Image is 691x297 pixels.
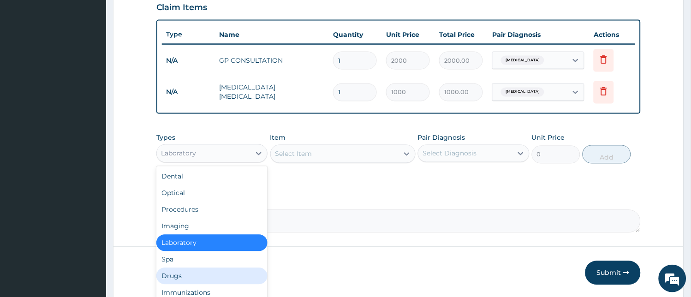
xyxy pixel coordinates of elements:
[215,78,329,106] td: [MEDICAL_DATA] [MEDICAL_DATA]
[585,261,641,285] button: Submit
[156,197,641,205] label: Comment
[162,52,215,69] td: N/A
[418,133,465,143] label: Pair Diagnosis
[328,25,381,44] th: Quantity
[275,149,312,159] div: Select Item
[156,268,268,285] div: Drugs
[156,185,268,202] div: Optical
[156,235,268,251] div: Laboratory
[5,198,176,231] textarea: Type your message and hit 'Enter'
[532,133,565,143] label: Unit Price
[589,25,635,44] th: Actions
[54,89,127,183] span: We're online!
[162,26,215,43] th: Type
[156,251,268,268] div: Spa
[156,3,208,13] h3: Claim Items
[583,145,631,164] button: Add
[488,25,589,44] th: Pair Diagnosis
[161,149,197,158] div: Laboratory
[501,56,544,65] span: [MEDICAL_DATA]
[215,51,329,70] td: GP CONSULTATION
[501,88,544,97] span: [MEDICAL_DATA]
[48,52,155,64] div: Chat with us now
[423,149,477,158] div: Select Diagnosis
[270,133,286,143] label: Item
[162,84,215,101] td: N/A
[17,46,37,69] img: d_794563401_company_1708531726252_794563401
[156,218,268,235] div: Imaging
[156,134,176,142] label: Types
[435,25,488,44] th: Total Price
[215,25,329,44] th: Name
[156,202,268,218] div: Procedures
[156,168,268,185] div: Dental
[151,5,173,27] div: Minimize live chat window
[381,25,435,44] th: Unit Price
